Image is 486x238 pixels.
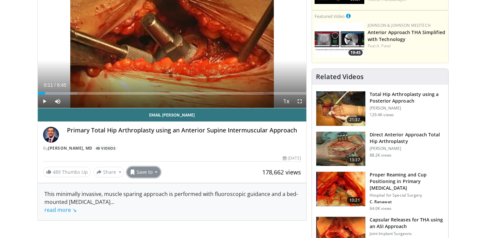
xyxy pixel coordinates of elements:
[315,23,364,57] img: 06bb1c17-1231-4454-8f12-6191b0b3b81a.150x105_q85_crop-smart_upscale.jpg
[370,199,444,205] p: C. Ranawat
[57,82,66,88] span: 6:45
[93,167,124,177] button: Share
[38,95,51,108] button: Play
[53,169,61,175] span: 489
[370,91,444,104] h3: Total Hip Arthroplasty using a Posterior Approach
[93,145,118,151] a: 48 Videos
[127,167,161,177] button: Save to
[370,193,444,198] p: Hospital for Special Surgery
[44,82,53,88] span: 0:11
[48,145,92,151] a: [PERSON_NAME], MD
[280,95,293,108] button: Playback Rate
[67,127,301,134] h4: Primary Total Hip Arthroplasty using an Anterior Supine Intermuscular Approach
[347,197,363,204] span: 10:21
[316,172,365,206] img: 9ceeadf7-7a50-4be6-849f-8c42a554e74d.150x105_q85_crop-smart_upscale.jpg
[38,108,306,121] a: Email [PERSON_NAME]
[38,92,306,95] div: Progress Bar
[315,23,364,57] a: 19:45
[316,73,364,81] h4: Related Videos
[44,206,77,214] a: read more ↘
[54,82,56,88] span: /
[43,167,91,177] a: 489 Thumbs Up
[262,168,301,176] span: 178,662 views
[348,50,363,56] span: 19:45
[370,216,444,230] h3: Capsular Releases for THA using an ASI Approach
[43,127,59,143] img: Avatar
[316,91,444,126] a: 21:37 Total Hip Arthroplasty using a Posterior Approach [PERSON_NAME] 129.4K views
[315,13,345,19] small: Featured Video
[51,95,64,108] button: Mute
[370,231,444,236] p: Joint Implant Surgeons
[316,132,365,166] img: 294118_0000_1.png.150x105_q85_crop-smart_upscale.jpg
[370,146,444,151] p: [PERSON_NAME]
[316,131,444,167] a: 13:37 Direct Anterior Approach Total Hip Arthroplasty [PERSON_NAME] 88.2K views
[370,153,392,158] p: 88.2K views
[370,131,444,145] h3: Direct Anterior Approach Total Hip Arthroplasty
[370,206,392,211] p: 64.0K views
[370,106,444,111] p: [PERSON_NAME]
[43,145,301,151] div: By
[44,190,300,214] div: This minimally invasive, muscle sparing approach is performed with fluoroscopic guidance and a be...
[368,43,446,49] div: Feat.
[293,95,306,108] button: Fullscreen
[377,43,391,49] a: A. Patel
[316,171,444,211] a: 10:21 Proper Reaming and Cup Positioning in Primary [MEDICAL_DATA] Hospital for Special Surgery C...
[368,23,431,28] a: Johnson & Johnson MedTech
[316,91,365,126] img: 286987_0000_1.png.150x105_q85_crop-smart_upscale.jpg
[347,157,363,163] span: 13:37
[347,117,363,123] span: 21:37
[283,155,301,161] div: [DATE]
[44,198,114,214] span: ...
[370,112,394,118] p: 129.4K views
[370,171,444,191] h3: Proper Reaming and Cup Positioning in Primary [MEDICAL_DATA]
[368,29,445,42] a: Anterior Approach THA Simplified with Technology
